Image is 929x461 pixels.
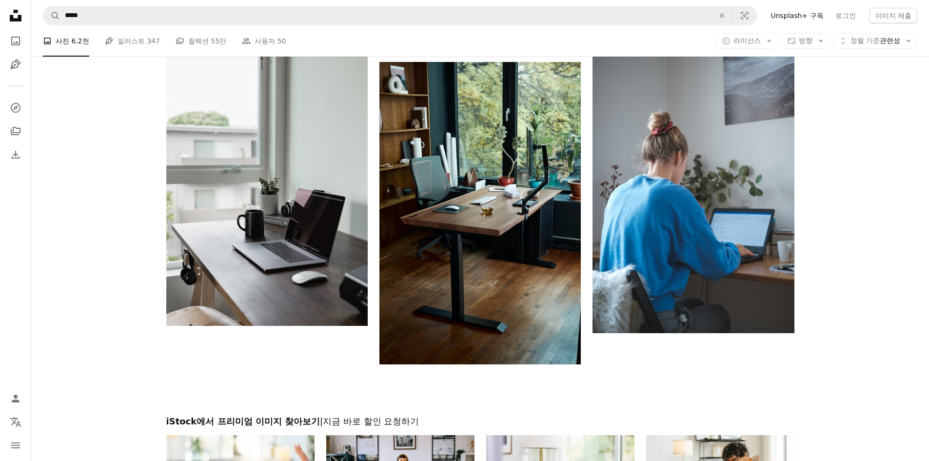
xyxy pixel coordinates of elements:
button: Unsplash 검색 [43,6,60,25]
span: 관련성 [850,36,900,46]
h2: iStock에서 프리미엄 이미지 찾아보기 [166,416,794,427]
button: 정렬 기준관련성 [833,33,917,49]
a: 로그인 / 가입 [6,389,25,408]
img: 벽이 가까운 랩톱 컴퓨터를 껐습니다. [166,27,368,326]
a: 탐색 [6,98,25,118]
span: 347 [147,36,160,46]
span: 55만 [211,36,226,46]
button: 이미지 제출 [870,8,917,23]
a: 사용자 50 [242,25,286,57]
a: 노트북 컴퓨터 앞에 앉아 있는 파란색 스웨터를 입은 여자 [593,178,794,186]
span: 라이선스 [733,37,761,44]
span: 방향 [799,37,812,44]
a: 다운로드 내역 [6,145,25,164]
a: 컬렉션 55만 [176,25,226,57]
a: Unsplash+ 구독 [765,8,829,23]
form: 사이트 전체에서 이미지 찾기 [43,6,757,25]
span: | 지금 바로 할인 요청하기 [320,416,419,426]
a: 일러스트 [6,55,25,74]
button: 방향 [782,33,830,49]
a: 벽이 가까운 랩톱 컴퓨터를 껐습니다. [166,172,368,180]
a: 창문 앞에 노트북이 놓인 책상 [379,209,581,218]
button: 시각적 검색 [733,6,756,25]
img: 노트북 컴퓨터 앞에 앉아 있는 파란색 스웨터를 입은 여자 [593,31,794,333]
button: 메뉴 [6,436,25,455]
button: 삭제 [711,6,732,25]
a: 일러스트 347 [105,25,160,57]
a: 사진 [6,31,25,51]
a: 홈 — Unsplash [6,6,25,27]
span: 50 [277,36,286,46]
button: 언어 [6,412,25,432]
span: 정렬 기준 [850,37,880,44]
a: 컬렉션 [6,121,25,141]
button: 라이선스 [716,33,778,49]
img: 창문 앞에 노트북이 놓인 책상 [379,62,581,364]
a: 로그인 [830,8,862,23]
